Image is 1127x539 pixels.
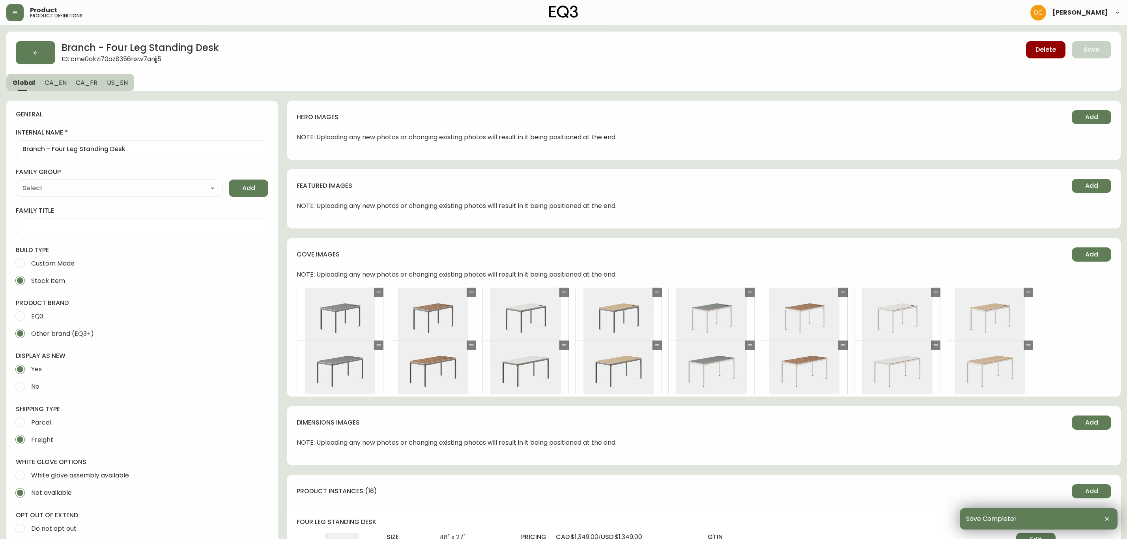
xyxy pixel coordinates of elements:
[1072,179,1111,193] button: Add
[1030,5,1046,21] img: 7eb451d6983258353faa3212700b340b
[297,113,1065,122] h4: hero images
[16,206,268,215] label: family title
[1072,415,1111,430] button: Add
[31,259,75,268] span: Custom Made
[76,79,97,87] span: CA_FR
[1085,418,1098,427] span: Add
[1052,9,1108,16] span: [PERSON_NAME]
[297,134,617,141] span: NOTE: Uploading any new photos or changing existing photos will result in it being positioned at ...
[297,250,1065,259] h4: cove images
[297,487,1065,496] h4: product instances (16)
[1085,487,1098,496] span: Add
[229,180,268,197] button: Add
[16,128,268,137] label: internal name
[13,79,35,87] span: Global
[1085,113,1098,122] span: Add
[16,352,268,360] h4: display as new
[30,13,82,18] h5: product definitions
[297,418,1065,427] h4: dimensions images
[1026,41,1065,58] button: Delete
[31,312,43,320] span: EQ3
[31,382,39,391] span: No
[16,458,268,466] h4: white glove options
[16,511,268,520] h4: opt out of extend
[31,418,51,427] span: Parcel
[966,515,1016,522] span: Save Complete!
[297,439,617,446] span: NOTE: Uploading any new photos or changing existing photos will result in it being positioned at ...
[16,405,268,414] h4: shipping type
[45,79,67,87] span: CA_EN
[1072,484,1111,498] button: Add
[31,365,42,373] span: Yes
[16,110,262,119] h4: general
[31,471,129,479] span: White glove assembly available
[31,488,72,497] span: Not available
[107,79,128,87] span: US_EN
[297,182,1065,190] h4: featured images
[1072,110,1111,124] button: Add
[1035,45,1056,54] span: Delete
[549,6,578,18] img: logo
[242,184,255,193] span: Add
[16,299,268,307] h4: product brand
[297,518,1111,526] h4: four leg standing desk
[297,271,617,278] span: NOTE: Uploading any new photos or changing existing photos will result in it being positioned at ...
[16,168,222,176] label: family group
[31,329,94,338] span: Other brand (EQ3+)
[62,41,219,56] h2: Branch - Four Leg Standing Desk
[1072,247,1111,262] button: Add
[1085,250,1098,259] span: Add
[62,56,219,64] span: ID: cme0akzi70az8356nxw7anjj5
[30,7,57,13] span: Product
[31,436,53,444] span: Freight
[31,277,65,285] span: Stock Item
[1085,182,1098,190] span: Add
[31,524,77,533] span: Do not opt out
[297,202,617,210] span: NOTE: Uploading any new photos or changing existing photos will result in it being positioned at ...
[16,246,268,255] h4: build type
